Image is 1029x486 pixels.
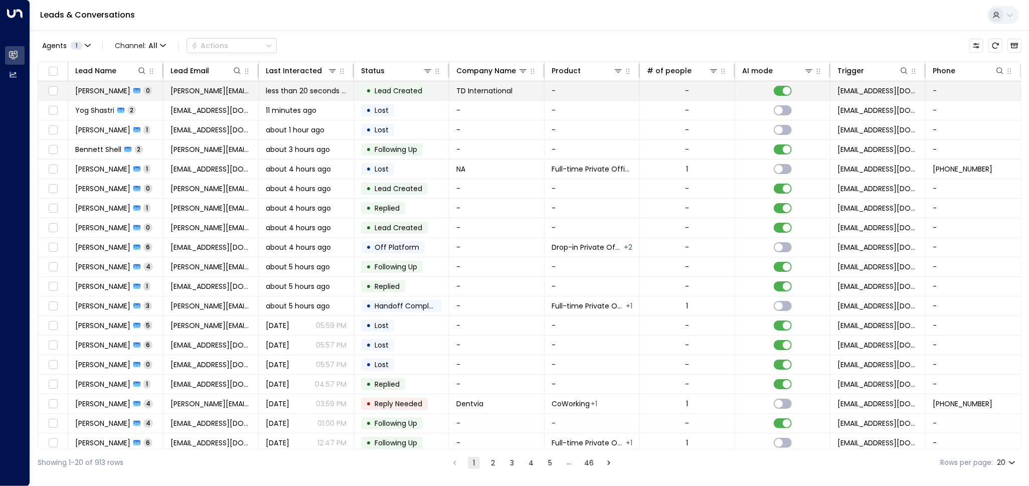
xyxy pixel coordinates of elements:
span: andy46205@yahoo.com [170,438,251,448]
span: Following Up [375,262,417,272]
span: eric@ericknipe.com [170,301,251,311]
td: - [545,277,640,296]
span: Lost [375,105,389,115]
div: - [685,281,690,291]
div: • [366,278,371,295]
span: +17034532902 [933,164,992,174]
span: 6 [143,243,152,251]
span: noreply@notifications.hubspot.com [837,262,918,272]
div: # of people [647,65,719,77]
span: 1 [143,125,150,134]
td: - [449,199,545,218]
td: - [545,375,640,394]
span: Abdul Azeem [75,164,130,174]
span: Toggle select row [47,202,59,215]
td: - [545,140,640,159]
div: Product [552,65,623,77]
td: - [545,81,640,100]
div: Last Interacted [266,65,337,77]
span: Toggle select row [47,437,59,449]
p: 05:57 PM [316,340,347,350]
span: bennett@onmessageinc.com [170,144,251,154]
button: Go to page 4 [525,457,537,469]
span: about 4 hours ago [266,184,331,194]
span: about 5 hours ago [266,281,330,291]
span: 4 [143,419,153,427]
button: Go to page 5 [544,457,556,469]
span: Channel: [111,39,170,53]
span: Lost [375,340,389,350]
div: Company Name [456,65,516,77]
div: Showing 1-20 of 913 rows [38,457,123,468]
td: - [449,179,545,198]
button: Agents1 [38,39,94,53]
div: Last Interacted [266,65,322,77]
span: Bennett Shell [75,144,121,154]
td: - [926,140,1021,159]
span: Chanee Gary [75,281,130,291]
span: 1 [143,204,150,212]
td: - [449,101,545,120]
span: noreply@notifications.hubspot.com [837,125,918,135]
span: Fredo Moreno [75,418,130,428]
div: - [685,242,690,252]
span: 1 [71,42,83,50]
button: page 1 [468,457,480,469]
div: - [685,418,690,428]
span: Lost [375,360,389,370]
span: Toggle select row [47,104,59,117]
span: Lost [375,320,389,331]
span: jxnolasco@proton.me [170,125,251,135]
span: CoWorking [552,399,590,409]
span: about 4 hours ago [266,203,331,213]
span: asa@delta-ksa.com [170,164,251,174]
span: dan2nowakpr@gmail.com [170,242,251,252]
div: - [685,223,690,233]
div: Lead Name [75,65,116,77]
span: mdumlao@buildingdecarb.org [170,379,251,389]
span: fredomoreno@live.com [170,418,251,428]
span: Toggle select row [47,222,59,234]
div: 1 [687,438,689,448]
span: 11 minutes ago [266,105,316,115]
span: Andrew O'NEALL [75,438,130,448]
div: Phone [933,65,955,77]
span: noreply@notifications.hubspot.com [837,105,918,115]
span: less than 20 seconds ago [266,86,347,96]
span: Lost [375,164,389,174]
div: • [366,395,371,412]
td: - [926,296,1021,315]
td: - [449,296,545,315]
span: 2 [134,145,143,153]
div: Phone [933,65,1005,77]
span: 1 [143,165,150,173]
span: Following Up [375,438,417,448]
td: - [926,120,1021,139]
span: about 4 hours ago [266,242,331,252]
div: • [366,434,371,451]
td: - [449,218,545,237]
div: • [366,297,371,314]
label: Rows per page: [940,457,993,468]
span: no-reply.ogpxsg@zapiermail.com [837,340,918,350]
span: 0 [143,360,152,369]
div: • [366,376,371,393]
span: Handoff Completed [375,301,445,311]
span: Toggle select row [47,124,59,136]
span: Yesterday [266,438,289,448]
span: Yesterday [266,340,289,350]
div: Membership [591,399,598,409]
div: • [366,219,371,236]
span: natalia@zeni.ai [170,203,251,213]
span: noreply@notifications.hubspot.com [837,418,918,428]
span: jojones@bebric.com [170,360,251,370]
span: david@flankman.com [170,262,251,272]
span: Drop-in Private Office [552,242,623,252]
span: Toggle select row [47,300,59,312]
div: … [563,457,575,469]
td: - [545,199,640,218]
span: noreply@notifications.hubspot.com [837,184,918,194]
span: Toggle select row [47,143,59,156]
div: - [685,262,690,272]
span: Lead Created [375,223,422,233]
